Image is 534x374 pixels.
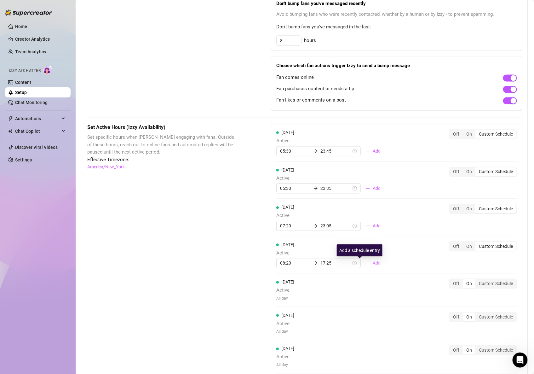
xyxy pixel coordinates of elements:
div: : This part is super important! Train Izzy by replying to at least 20 chats in your own tone and ... [10,106,98,143]
div: On [463,346,475,355]
div: Custom Schedule [475,313,516,322]
div: Custom Schedule [475,279,516,288]
a: Team Analytics [15,49,46,54]
b: Step 1: Complete your Bio [10,50,75,55]
span: hours [304,37,316,44]
div: Off [450,167,463,176]
strong: Choose which fan actions trigger Izzy to send a bump message [276,63,410,68]
input: End time [320,185,351,192]
a: Content [15,80,31,85]
div: On [463,242,475,251]
div: Close [111,3,122,14]
div: Off [450,279,463,288]
input: Start time [280,148,311,155]
div: Off [450,130,463,139]
div: segmented control [449,167,517,177]
div: Done! [98,83,121,97]
div: segmented control [449,242,517,252]
button: Add [361,221,386,231]
span: Active [276,320,294,328]
span: Active [276,354,294,361]
div: Still working on it! [76,155,116,161]
span: All day [276,329,294,335]
span: [DATE] [281,168,294,173]
img: logo-BBDzfeDw.svg [5,9,52,16]
div: Still working on it! [71,151,121,165]
div: That’s awesome you’re ready to give it a try! Let’s go step by step: ​ ​ Fill in your Bio as much... [10,19,98,74]
input: End time [320,148,351,155]
span: All day [276,362,294,368]
span: Effective Timezone: [87,156,239,164]
a: Here’s a quick walkthrough with best practices to help you set up the AI. [10,25,93,42]
a: Discover Viral Videos [15,145,58,150]
div: On [463,279,475,288]
h1: [PERSON_NAME] [31,3,72,8]
div: segmented control [449,312,517,322]
div: Custom Schedule [475,130,516,139]
span: Active [276,250,386,257]
span: Active [276,175,386,183]
span: Add [373,186,381,191]
button: Add [361,146,386,156]
a: Settings [15,157,32,162]
div: Off [450,242,463,251]
input: End time [320,260,351,267]
div: Ella says… [5,170,121,210]
div: No worries! Just give us a heads-up once it’s ready so we can enable the feature for you! [10,174,98,193]
div: On [463,167,475,176]
iframe: Intercom live chat [513,353,528,368]
div: Ella says… [5,102,121,152]
strong: Don't bump fans you've messaged recently [276,1,366,6]
span: arrow-right [313,149,318,154]
span: Active [276,137,386,145]
i: you [32,68,41,73]
div: On [463,313,475,322]
div: Custom Schedule [475,242,516,251]
span: arrow-right [313,224,318,228]
div: On [463,205,475,213]
div: segmented control [449,204,517,214]
img: Profile image for Ella [18,3,28,14]
span: Add [373,149,381,154]
span: plus [366,186,370,191]
div: No worries! Just give us a heads-up once it’s ready so we can enable the feature for you![PERSON_... [5,170,103,196]
div: [PERSON_NAME] • 2h ago [10,198,60,202]
img: AI Chatter [43,65,53,74]
span: [DATE] [281,313,294,318]
div: Add a schedule entry [337,244,382,256]
span: Automations [15,114,60,124]
div: J says… [5,151,121,170]
span: Active [276,287,294,295]
span: plus [366,149,370,154]
span: Don't bump fans you've messaged in the last: [276,23,517,31]
span: Fan purchases content or sends a tip [276,85,354,93]
span: Add [373,261,381,266]
div: Ella says… [5,15,121,83]
div: Done! [103,87,116,93]
button: go back [4,3,16,15]
span: Set specific hours when [PERSON_NAME] engaging with fans. Outside of these hours, reach out to on... [87,134,239,156]
div: Off [450,313,463,322]
div: Off [450,205,463,213]
img: Chat Copilot [8,129,12,133]
div: Custom Schedule [475,205,516,213]
a: Home [15,24,27,29]
span: [DATE] [281,130,294,135]
input: Start time [280,185,311,192]
input: Start time [280,223,311,230]
span: arrow-right [313,261,318,266]
p: The team can also help [31,8,78,14]
input: End time [320,223,351,230]
a: Setup [15,90,27,95]
span: plus [366,261,370,266]
span: Chat Copilot [15,126,60,136]
div: J says… [5,83,121,102]
span: arrow-right [313,186,318,191]
a: Creator Analytics [15,34,66,44]
div: Off [450,346,463,355]
span: plus [366,224,370,228]
span: Avoid bumping fans who were recently contacted, whether by a human or by Izzy - to prevent spamming. [276,11,517,18]
div: segmented control [449,129,517,139]
span: [DATE] [281,205,294,210]
span: thunderbolt [8,116,13,121]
